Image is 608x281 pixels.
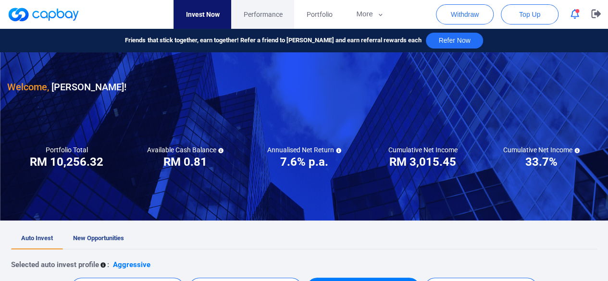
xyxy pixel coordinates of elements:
h5: Portfolio Total [46,146,88,154]
h3: 33.7% [525,154,558,170]
h5: Cumulative Net Income [388,146,458,154]
span: Auto Invest [21,234,53,242]
h3: 7.6% p.a. [280,154,328,170]
button: Withdraw [436,4,494,24]
h5: Available Cash Balance [147,146,223,154]
span: Welcome, [7,81,49,93]
h5: Annualised Net Return [267,146,341,154]
button: Top Up [501,4,558,24]
h3: RM 3,015.45 [389,154,456,170]
h5: Cumulative Net Income [503,146,580,154]
span: Friends that stick together, earn together! Refer a friend to [PERSON_NAME] and earn referral rew... [125,36,421,46]
h3: RM 10,256.32 [30,154,103,170]
span: Portfolio [306,9,332,20]
p: Selected auto invest profile [11,259,99,270]
button: Refer Now [426,33,483,49]
h3: RM 0.81 [163,154,207,170]
h3: [PERSON_NAME] ! [7,79,126,95]
span: Top Up [519,10,540,19]
p: Aggressive [113,259,150,270]
p: : [107,259,109,270]
span: New Opportunities [73,234,124,242]
span: Performance [243,9,282,20]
